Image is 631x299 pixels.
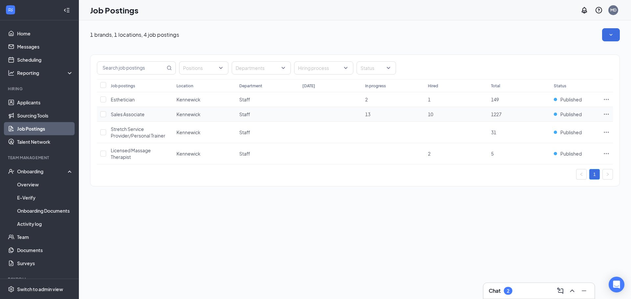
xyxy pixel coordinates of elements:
div: Onboarding [17,168,68,175]
svg: Ellipses [603,129,610,136]
svg: Ellipses [603,111,610,117]
td: Kennewick [173,92,236,107]
td: Staff [236,92,299,107]
a: Talent Network [17,135,73,148]
div: Location [176,83,193,89]
td: Staff [236,122,299,143]
div: Open Intercom Messenger [609,277,624,292]
svg: Notifications [580,6,588,14]
input: Search job postings [97,62,165,74]
svg: Ellipses [603,96,610,103]
h1: Job Postings [90,5,138,16]
div: Payroll [8,276,72,282]
span: 1 [428,96,431,102]
a: Documents [17,244,73,257]
a: Messages [17,40,73,53]
svg: ComposeMessage [556,287,564,295]
span: Kennewick [176,111,200,117]
span: Licensed Massage Therapist [111,147,151,160]
span: Published [560,129,582,136]
svg: WorkstreamLogo [7,7,14,13]
th: [DATE] [299,79,362,92]
td: Kennewick [173,122,236,143]
svg: Analysis [8,70,14,76]
div: Hiring [8,86,72,92]
span: 10 [428,111,433,117]
th: Total [488,79,550,92]
li: Next Page [602,169,613,180]
div: Switch to admin view [17,286,63,292]
span: Kennewick [176,151,200,157]
svg: ChevronUp [568,287,576,295]
h3: Chat [489,287,501,294]
th: In progress [362,79,425,92]
span: Staff [239,151,250,157]
span: Sales Associate [111,111,145,117]
svg: UserCheck [8,168,14,175]
a: Overview [17,178,73,191]
a: 1 [590,169,599,179]
div: 2 [507,288,509,294]
a: Surveys [17,257,73,270]
svg: MagnifyingGlass [167,65,172,71]
div: Reporting [17,70,74,76]
span: Published [560,150,582,157]
button: ChevronUp [567,286,577,296]
a: Home [17,27,73,40]
a: Onboarding Documents [17,204,73,217]
span: 2 [428,151,431,157]
span: Staff [239,96,250,102]
span: Kennewick [176,129,200,135]
svg: Settings [8,286,14,292]
div: MD [610,7,617,13]
li: Previous Page [576,169,587,180]
button: Minimize [579,286,589,296]
a: E-Verify [17,191,73,204]
button: right [602,169,613,180]
span: Published [560,111,582,117]
td: Kennewick [173,107,236,122]
th: Hired [425,79,487,92]
a: Team [17,230,73,244]
span: Staff [239,111,250,117]
a: Applicants [17,96,73,109]
button: SmallChevronDown [602,28,620,41]
span: left [579,172,583,176]
span: Esthetician [111,96,135,102]
div: Team Management [8,155,72,160]
div: Job postings [111,83,135,89]
button: ComposeMessage [555,286,566,296]
a: Sourcing Tools [17,109,73,122]
li: 1 [589,169,600,180]
th: Status [550,79,600,92]
svg: QuestionInfo [595,6,603,14]
td: Staff [236,143,299,164]
svg: Ellipses [603,150,610,157]
svg: Minimize [580,287,588,295]
button: left [576,169,587,180]
span: 2 [365,96,368,102]
span: 5 [491,151,494,157]
svg: SmallChevronDown [608,32,614,38]
p: 1 brands, 1 locations, 4 job postings [90,31,179,38]
span: Kennewick [176,96,200,102]
span: 149 [491,96,499,102]
a: Scheduling [17,53,73,66]
a: Activity log [17,217,73,230]
span: right [606,172,610,176]
td: Kennewick [173,143,236,164]
a: Job Postings [17,122,73,135]
span: Staff [239,129,250,135]
div: Department [239,83,262,89]
span: 13 [365,111,370,117]
span: 1227 [491,111,502,117]
span: Stretch Service Provider/Personal Trainer [111,126,165,139]
svg: Collapse [63,7,70,13]
td: Staff [236,107,299,122]
span: 31 [491,129,496,135]
span: Published [560,96,582,103]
